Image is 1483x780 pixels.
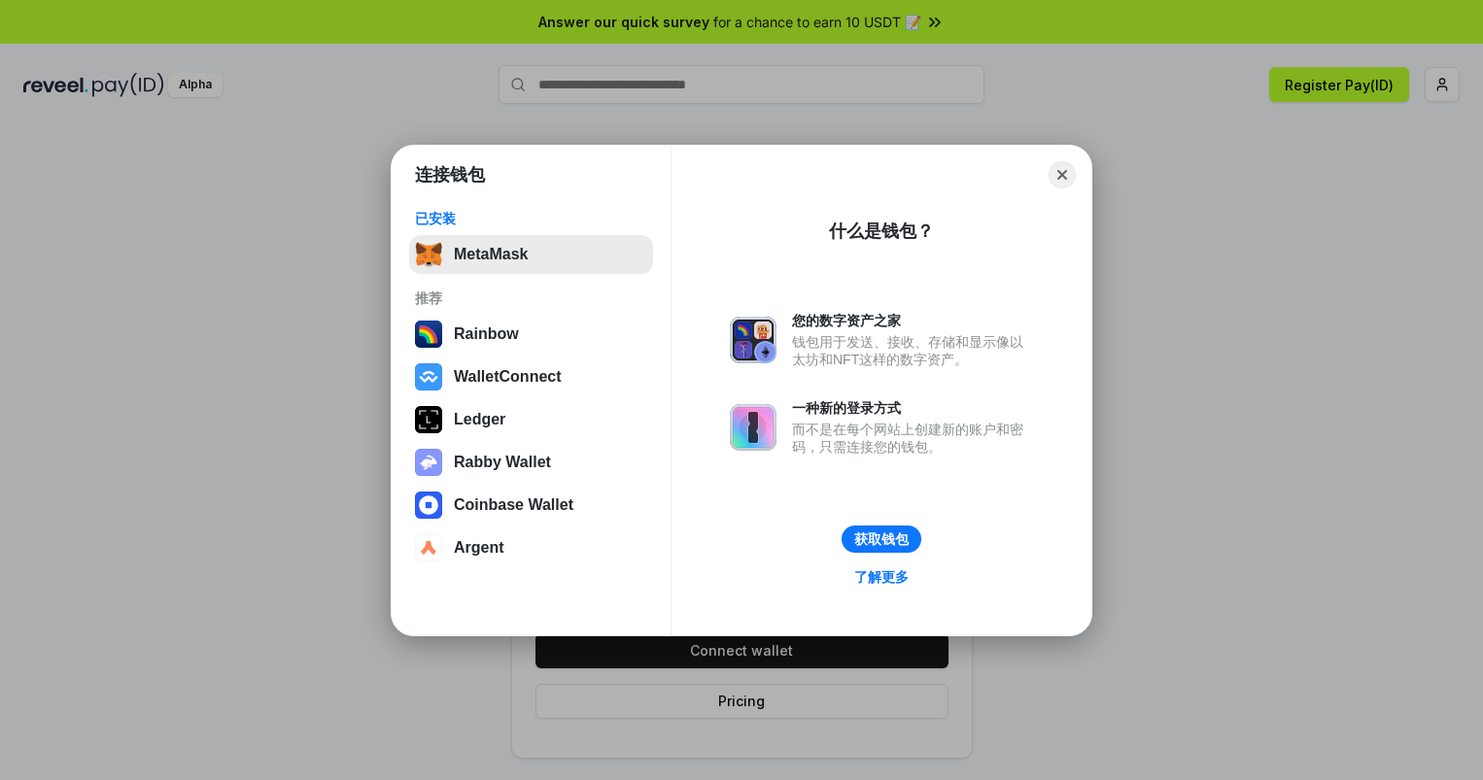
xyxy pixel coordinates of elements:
h1: 连接钱包 [415,163,485,187]
button: WalletConnect [409,357,653,396]
div: 而不是在每个网站上创建新的账户和密码，只需连接您的钱包。 [792,421,1033,456]
div: 什么是钱包？ [829,220,934,243]
button: Argent [409,528,653,567]
div: 您的数字资产之家 [792,312,1033,329]
button: Rainbow [409,315,653,354]
button: 获取钱包 [842,526,921,553]
div: 钱包用于发送、接收、存储和显示像以太坊和NFT这样的数字资产。 [792,333,1033,368]
div: Rabby Wallet [454,454,551,471]
img: svg+xml,%3Csvg%20xmlns%3D%22http%3A%2F%2Fwww.w3.org%2F2000%2Fsvg%22%20fill%3D%22none%22%20viewBox... [730,317,776,363]
div: 已安装 [415,210,647,227]
div: Ledger [454,411,505,428]
img: svg+xml,%3Csvg%20xmlns%3D%22http%3A%2F%2Fwww.w3.org%2F2000%2Fsvg%22%20width%3D%2228%22%20height%3... [415,406,442,433]
img: svg+xml,%3Csvg%20fill%3D%22none%22%20height%3D%2233%22%20viewBox%3D%220%200%2035%2033%22%20width%... [415,241,442,268]
img: svg+xml,%3Csvg%20width%3D%2228%22%20height%3D%2228%22%20viewBox%3D%220%200%2028%2028%22%20fill%3D... [415,492,442,519]
div: Coinbase Wallet [454,496,573,514]
div: 推荐 [415,289,647,307]
button: MetaMask [409,235,653,274]
div: MetaMask [454,246,528,263]
div: 了解更多 [854,568,909,586]
a: 了解更多 [843,564,920,590]
button: Ledger [409,400,653,439]
div: Argent [454,539,504,557]
img: svg+xml,%3Csvg%20width%3D%2228%22%20height%3D%2228%22%20viewBox%3D%220%200%2028%2028%22%20fill%3D... [415,534,442,561]
button: Close [1049,161,1076,188]
button: Coinbase Wallet [409,486,653,525]
div: 获取钱包 [854,530,909,548]
img: svg+xml,%3Csvg%20width%3D%22120%22%20height%3D%22120%22%20viewBox%3D%220%200%20120%20120%22%20fil... [415,321,442,348]
div: 一种新的登录方式 [792,399,1033,417]
div: Rainbow [454,325,519,343]
img: svg+xml,%3Csvg%20xmlns%3D%22http%3A%2F%2Fwww.w3.org%2F2000%2Fsvg%22%20fill%3D%22none%22%20viewBox... [415,449,442,476]
div: WalletConnect [454,368,562,386]
img: svg+xml,%3Csvg%20width%3D%2228%22%20height%3D%2228%22%20viewBox%3D%220%200%2028%2028%22%20fill%3D... [415,363,442,390]
button: Rabby Wallet [409,443,653,482]
img: svg+xml,%3Csvg%20xmlns%3D%22http%3A%2F%2Fwww.w3.org%2F2000%2Fsvg%22%20fill%3D%22none%22%20viewBox... [730,404,776,451]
